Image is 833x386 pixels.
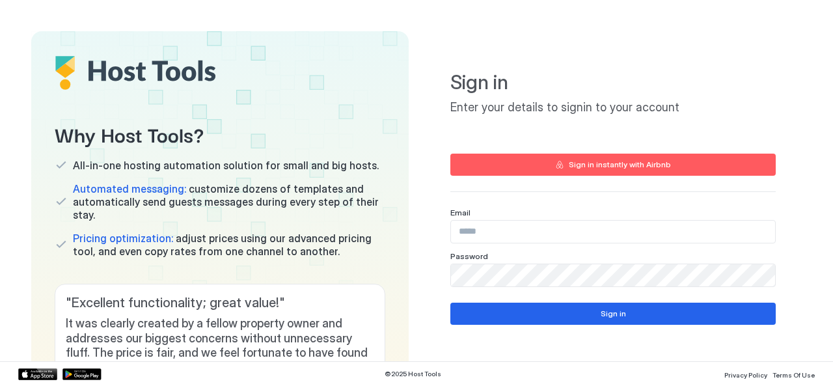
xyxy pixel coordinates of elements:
a: Terms Of Use [772,367,815,381]
span: Privacy Policy [724,371,767,379]
button: Sign in instantly with Airbnb [450,154,776,176]
a: Google Play Store [62,368,102,380]
span: Password [450,251,488,261]
div: Sign in instantly with Airbnb [569,159,671,171]
span: © 2025 Host Tools [385,370,441,378]
span: Terms Of Use [772,371,815,379]
span: Forgot your password? [556,359,670,372]
span: Automated messaging: [73,182,186,195]
span: All-in-one hosting automation solution for small and big hosts. [73,159,379,172]
span: customize dozens of templates and automatically send guests messages during every step of their s... [73,182,385,221]
a: App Store [18,368,57,380]
span: Sign in [450,70,776,95]
input: Input Field [451,221,775,243]
span: Pricing optimization: [73,232,173,245]
span: Email [450,208,471,217]
a: Forgot your password? [556,359,670,372]
span: It was clearly created by a fellow property owner and addresses our biggest concerns without unne... [66,316,374,375]
input: Input Field [451,264,775,286]
span: Why Host Tools? [55,119,385,148]
button: Sign in [450,303,776,325]
span: adjust prices using our advanced pricing tool, and even copy rates from one channel to another. [73,232,385,258]
div: Sign in [601,308,626,320]
span: Enter your details to signin to your account [450,100,776,115]
a: Privacy Policy [724,367,767,381]
span: " Excellent functionality; great value! " [66,295,374,311]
